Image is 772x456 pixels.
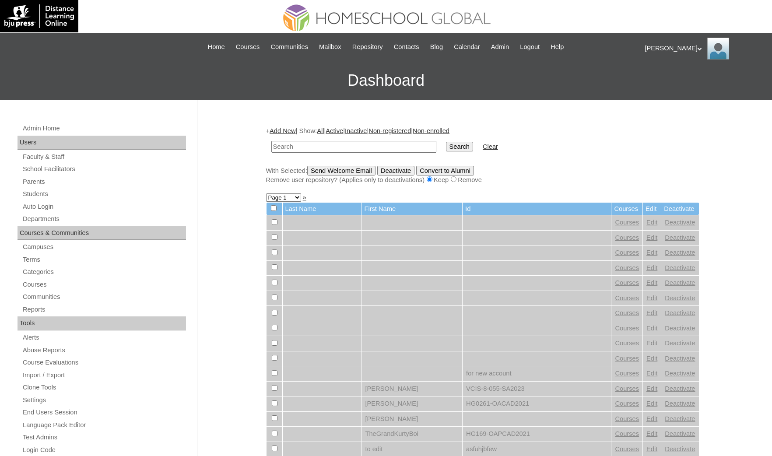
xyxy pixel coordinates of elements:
a: Departments [22,214,186,224]
div: Courses & Communities [18,226,186,240]
span: Contacts [394,42,419,52]
a: Edit [646,279,657,286]
a: Deactivate [665,430,695,437]
td: VCIS-8-055-SA2023 [463,382,611,396]
a: Auto Login [22,201,186,212]
a: Edit [646,445,657,452]
span: Calendar [454,42,480,52]
a: Test Admins [22,432,186,443]
td: Last Name [283,203,361,215]
h3: Dashboard [4,61,768,100]
td: Courses [611,203,642,215]
span: Communities [270,42,308,52]
a: Deactivate [665,325,695,332]
td: [PERSON_NAME] [361,382,462,396]
td: for new account [463,366,611,381]
a: Courses [615,340,639,347]
a: Deactivate [665,385,695,392]
a: Non-enrolled [413,127,449,134]
a: Courses [615,249,639,256]
a: All [317,127,324,134]
a: Edit [646,415,657,422]
a: Deactivate [665,415,695,422]
input: Search [271,141,436,153]
a: Courses [232,42,264,52]
a: Admin Home [22,123,186,134]
a: Communities [266,42,312,52]
input: Convert to Alumni [416,166,474,175]
a: Repository [348,42,387,52]
a: Courses [615,325,639,332]
span: Courses [236,42,260,52]
a: Edit [646,370,657,377]
a: Language Pack Editor [22,420,186,431]
a: Courses [22,279,186,290]
a: Courses [615,385,639,392]
div: + | Show: | | | | [266,126,699,184]
a: Edit [646,355,657,362]
div: Users [18,136,186,150]
a: Inactive [345,127,367,134]
a: Courses [615,355,639,362]
a: Terms [22,254,186,265]
a: Admin [487,42,514,52]
a: Communities [22,291,186,302]
a: Students [22,189,186,200]
a: Deactivate [665,295,695,302]
a: Deactivate [665,219,695,226]
a: Faculty & Staff [22,151,186,162]
span: Logout [520,42,540,52]
a: Course Evaluations [22,357,186,368]
a: Settings [22,395,186,406]
a: Mailbox [315,42,346,52]
a: Add New [270,127,295,134]
a: Contacts [390,42,424,52]
td: First Name [361,203,462,215]
a: Blog [426,42,447,52]
span: Mailbox [319,42,341,52]
a: Campuses [22,242,186,253]
a: Help [546,42,568,52]
span: Home [208,42,225,52]
a: Non-registered [368,127,411,134]
a: Edit [646,325,657,332]
a: » [303,194,306,201]
td: HG0261-OACAD2021 [463,396,611,411]
div: Tools [18,316,186,330]
div: Remove user repository? (Applies only to deactivations) Keep Remove [266,175,699,185]
a: Edit [646,264,657,271]
a: Courses [615,279,639,286]
td: Deactivate [661,203,698,215]
input: Search [446,142,473,151]
a: Courses [615,295,639,302]
a: Edit [646,340,657,347]
a: Edit [646,309,657,316]
a: Edit [646,430,657,437]
a: Edit [646,219,657,226]
a: End Users Session [22,407,186,418]
a: Deactivate [665,445,695,452]
a: Deactivate [665,264,695,271]
span: Help [551,42,564,52]
a: Deactivate [665,234,695,241]
a: Login Code [22,445,186,456]
a: Alerts [22,332,186,343]
a: Courses [615,430,639,437]
a: Deactivate [665,400,695,407]
a: Courses [615,309,639,316]
td: HG169-OAPCAD2021 [463,427,611,442]
a: Courses [615,234,639,241]
a: School Facilitators [22,164,186,175]
a: Categories [22,267,186,277]
input: Deactivate [377,166,414,175]
td: [PERSON_NAME] [361,396,462,411]
a: Edit [646,295,657,302]
span: Repository [352,42,383,52]
a: Courses [615,400,639,407]
a: Active [326,127,343,134]
a: Deactivate [665,279,695,286]
td: TheGrandKurtyBoi [361,427,462,442]
td: Id [463,203,611,215]
img: logo-white.png [4,4,74,28]
span: Blog [430,42,443,52]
